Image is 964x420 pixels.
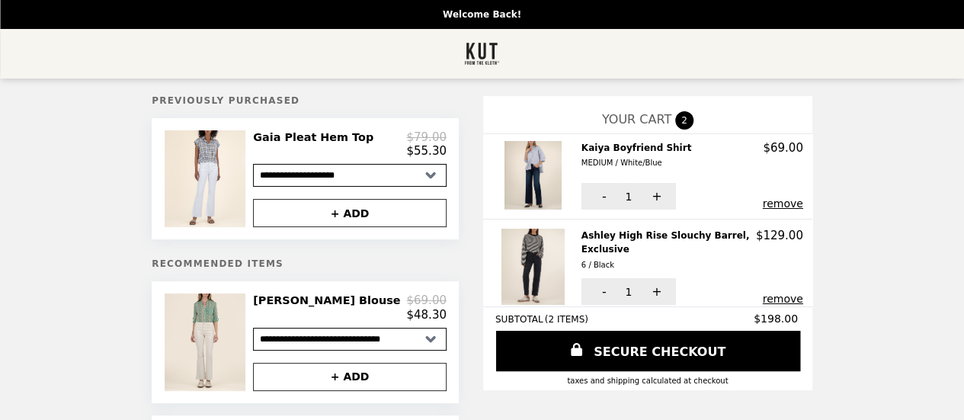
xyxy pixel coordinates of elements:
[152,95,459,106] h5: Previously Purchased
[675,111,693,130] span: 2
[763,293,803,305] button: remove
[253,130,380,144] h2: Gaia Pleat Hem Top
[495,377,800,385] div: Taxes and Shipping calculated at checkout
[754,313,800,325] span: $198.00
[165,293,249,390] img: Jasmine Chiffon Blouse
[496,331,800,371] a: SECURE CHECKOUT
[253,293,406,307] h2: [PERSON_NAME] Blouse
[634,183,676,210] button: +
[406,144,447,158] p: $55.30
[253,199,447,227] button: + ADD
[406,130,447,144] p: $79.00
[625,191,632,203] span: 1
[763,197,803,210] button: remove
[165,130,249,227] img: Gaia Pleat Hem Top
[406,308,447,322] p: $48.30
[545,314,588,325] span: ( 2 ITEMS )
[504,141,565,210] img: Kaiya Boyfriend Shirt
[495,314,545,325] span: SUBTOTAL
[756,229,803,242] p: $129.00
[581,141,697,171] h2: Kaiya Boyfriend Shirt
[581,183,623,210] button: -
[581,278,623,305] button: -
[634,278,676,305] button: +
[152,258,459,269] h5: Recommended Items
[602,112,671,127] span: YOUR CART
[581,156,691,170] div: MEDIUM / White/Blue
[253,363,447,391] button: + ADD
[763,141,803,155] p: $69.00
[253,328,447,351] select: Select a product variant
[581,229,756,272] h2: Ashley High Rise Slouchy Barrel, Exclusive
[464,38,500,69] img: Brand Logo
[406,293,447,307] p: $69.00
[443,9,521,20] p: Welcome Back!
[501,229,569,305] img: Ashley High Rise Slouchy Barrel, Exclusive
[625,286,632,298] span: 1
[581,258,750,272] div: 6 / Black
[253,164,447,187] select: Select a product variant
